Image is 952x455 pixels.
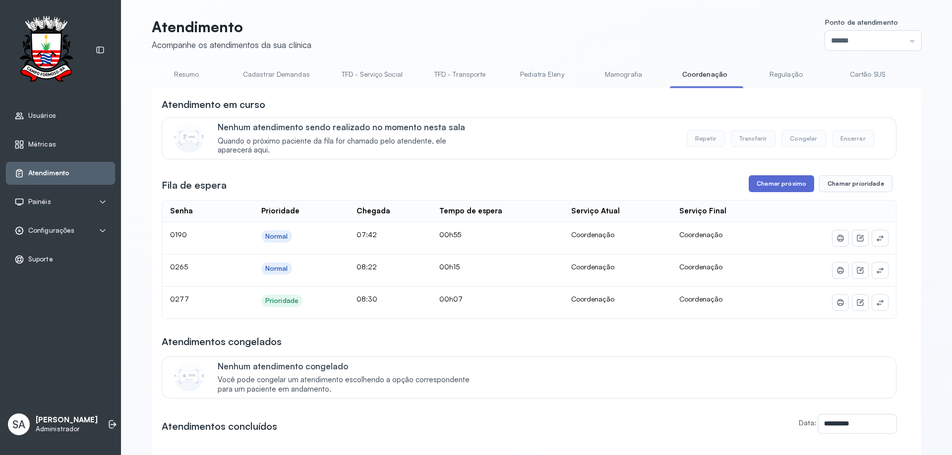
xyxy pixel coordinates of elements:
[357,230,377,239] span: 07:42
[218,122,480,132] p: Nenhum atendimento sendo realizado no momento nesta sala
[170,206,193,216] div: Senha
[36,425,98,433] p: Administrador
[218,375,480,394] span: Você pode congelar um atendimento escolhendo a opção correspondente para um paciente em andamento.
[670,66,739,83] a: Coordenação
[731,130,776,147] button: Transferir
[170,262,188,271] span: 0265
[679,206,726,216] div: Serviço Final
[265,297,298,305] div: Prioridade
[14,140,107,150] a: Métricas
[265,264,288,273] div: Normal
[749,175,814,192] button: Chamar próximo
[571,262,663,271] div: Coordenação
[571,295,663,303] div: Coordenação
[679,230,722,239] span: Coordenação
[589,66,658,83] a: Mamografia
[825,18,898,26] span: Ponto de atendimento
[571,206,620,216] div: Serviço Atual
[14,168,107,178] a: Atendimento
[36,415,98,425] p: [PERSON_NAME]
[357,206,390,216] div: Chegada
[819,175,892,192] button: Chamar prioridade
[174,361,204,391] img: Imagem de CalloutCard
[781,130,826,147] button: Congelar
[162,335,282,349] h3: Atendimentos congelados
[152,40,311,50] div: Acompanhe os atendimentos da sua clínica
[162,419,277,433] h3: Atendimentos concluídos
[357,295,377,303] span: 08:30
[218,137,480,155] span: Quando o próximo paciente da fila for chamado pelo atendente, ele aparecerá aqui.
[357,262,377,271] span: 08:22
[507,66,577,83] a: Pediatra Eleny
[439,206,502,216] div: Tempo de espera
[687,130,725,147] button: Repetir
[218,361,480,371] p: Nenhum atendimento congelado
[152,66,221,83] a: Resumo
[799,418,816,427] label: Data:
[28,198,51,206] span: Painéis
[174,123,204,152] img: Imagem de CalloutCard
[170,295,189,303] span: 0277
[162,178,227,192] h3: Fila de espera
[28,140,56,149] span: Métricas
[28,226,74,235] span: Configurações
[439,230,461,239] span: 00h55
[751,66,821,83] a: Regulação
[162,98,265,111] h3: Atendimento em curso
[439,295,463,303] span: 00h07
[679,295,722,303] span: Coordenação
[152,18,311,36] p: Atendimento
[10,16,82,85] img: Logotipo do estabelecimento
[28,255,53,263] span: Suporte
[14,111,107,121] a: Usuários
[170,230,187,239] span: 0190
[679,262,722,271] span: Coordenação
[571,230,663,239] div: Coordenação
[833,66,902,83] a: Cartão SUS
[832,130,874,147] button: Encerrar
[332,66,413,83] a: TFD - Serviço Social
[28,111,56,120] span: Usuários
[439,262,460,271] span: 00h15
[261,206,299,216] div: Prioridade
[424,66,496,83] a: TFD - Transporte
[265,232,288,241] div: Normal
[233,66,320,83] a: Cadastrar Demandas
[28,169,69,177] span: Atendimento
